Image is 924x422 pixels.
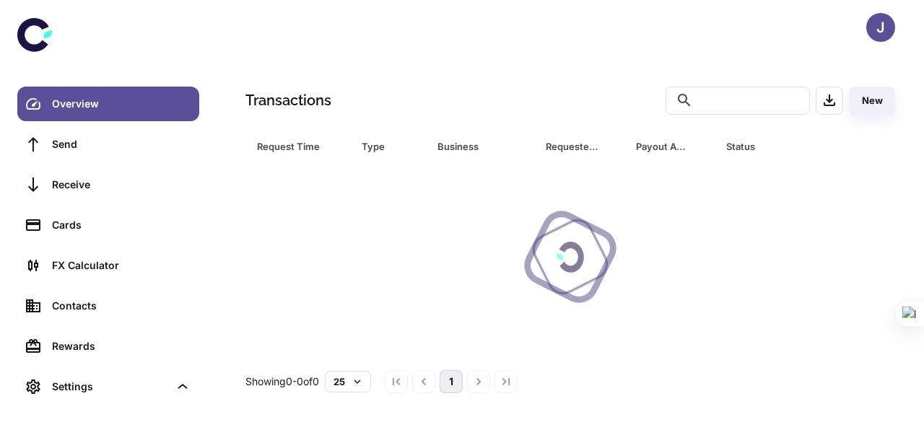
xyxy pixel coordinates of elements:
a: Overview [17,87,199,121]
div: FX Calculator [52,258,191,273]
a: Cards [17,208,199,242]
div: Contacts [52,298,191,314]
button: J [866,13,895,42]
div: Send [52,136,191,152]
div: Settings [52,379,169,395]
button: page 1 [440,370,463,393]
div: Payout Amount [636,136,690,157]
div: Status [726,136,816,157]
span: Payout Amount [636,136,709,157]
button: 25 [325,371,371,392]
div: Cards [52,217,191,233]
div: Requested Amount [546,136,600,157]
nav: pagination navigation [383,370,520,393]
span: Status [726,136,835,157]
div: Type [362,136,401,157]
a: Rewards [17,329,199,364]
div: Settings [17,369,199,404]
span: Requested Amount [546,136,619,157]
h1: Transactions [245,89,331,111]
a: Receive [17,167,199,202]
div: Overview [52,96,191,112]
span: Type [362,136,420,157]
div: Receive [52,177,191,193]
a: Send [17,127,199,162]
a: FX Calculator [17,248,199,283]
span: Request Time [257,136,344,157]
div: Request Time [257,136,326,157]
div: Rewards [52,338,191,354]
p: Showing 0-0 of 0 [245,374,319,390]
a: Contacts [17,289,199,323]
button: New [849,87,895,115]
